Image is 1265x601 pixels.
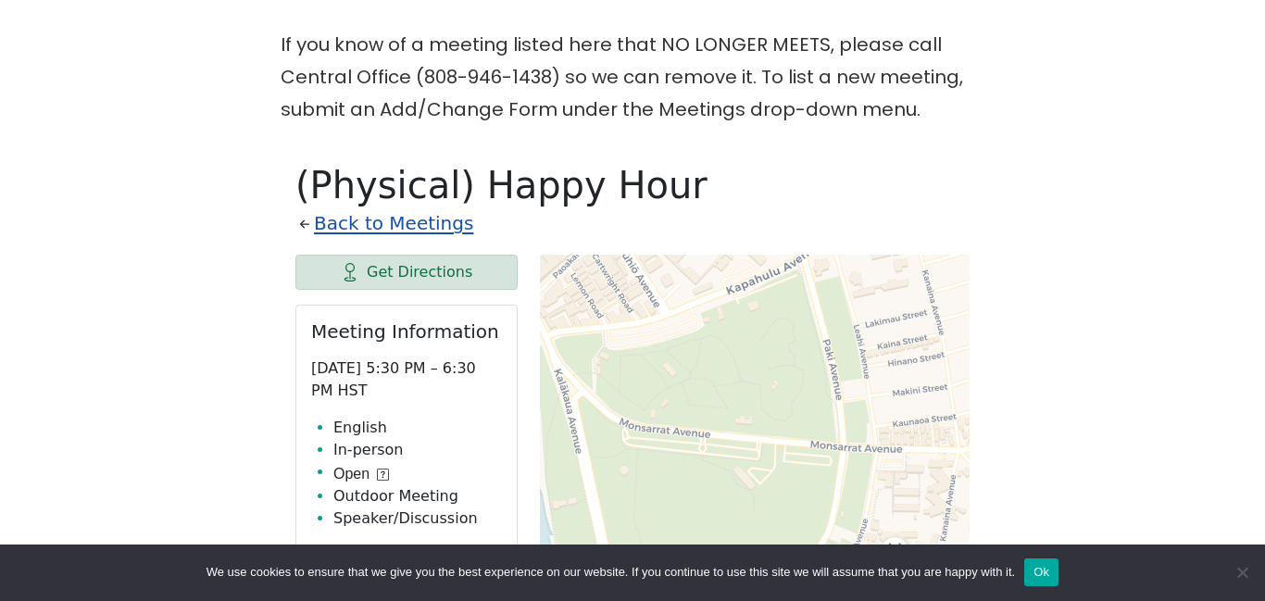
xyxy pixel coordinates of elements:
p: [DATE] 5:30 PM – 6:30 PM HST [311,357,502,402]
li: Speaker/Discussion [333,507,502,530]
li: English [333,417,502,439]
h1: (Physical) Happy Hour [295,163,970,207]
li: In-person [333,439,502,461]
span: We use cookies to ensure that we give you the best experience on our website. If you continue to ... [207,563,1015,582]
button: Open [333,463,389,485]
a: Back to Meetings [314,207,473,240]
h2: Meeting Information [311,320,502,343]
span: × [885,538,904,560]
a: Get Directions [295,255,518,290]
li: Outdoor Meeting [333,485,502,507]
button: Ok [1024,558,1058,586]
p: If you know of a meeting listed here that NO LONGER MEETS, please call Central Office (808-946-14... [281,29,984,126]
span: Open [333,463,369,485]
span: No [1233,563,1251,582]
a: Close popup [881,536,908,564]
